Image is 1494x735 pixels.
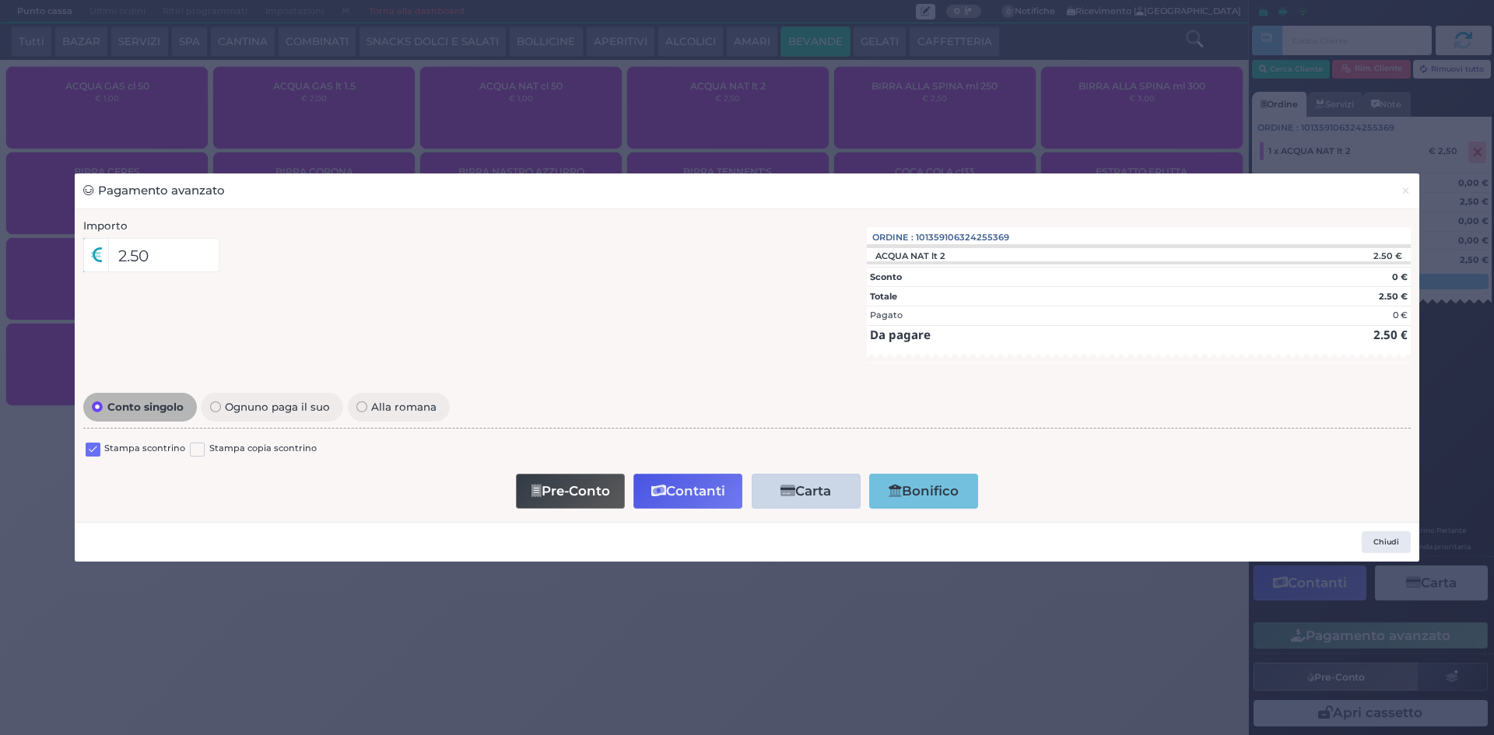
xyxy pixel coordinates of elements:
[867,250,953,261] div: ACQUA NAT lt 2
[83,182,225,200] h3: Pagamento avanzato
[108,238,219,272] input: Es. 30.99
[633,474,742,509] button: Contanti
[870,271,902,282] strong: Sconto
[516,474,625,509] button: Pre-Conto
[1401,182,1411,199] span: ×
[916,231,1009,244] span: 101359106324255369
[1373,327,1408,342] strong: 2.50 €
[1379,291,1408,302] strong: 2.50 €
[1275,250,1411,261] div: 2.50 €
[870,291,897,302] strong: Totale
[1392,271,1408,282] strong: 0 €
[1393,309,1408,322] div: 0 €
[221,401,335,412] span: Ognuno paga il suo
[1392,173,1419,208] button: Chiudi
[870,327,931,342] strong: Da pagare
[367,401,441,412] span: Alla romana
[103,401,188,412] span: Conto singolo
[1362,531,1411,553] button: Chiudi
[209,442,317,457] label: Stampa copia scontrino
[83,218,128,233] label: Importo
[872,231,914,244] span: Ordine :
[752,474,861,509] button: Carta
[104,442,185,457] label: Stampa scontrino
[869,474,978,509] button: Bonifico
[870,309,903,322] div: Pagato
